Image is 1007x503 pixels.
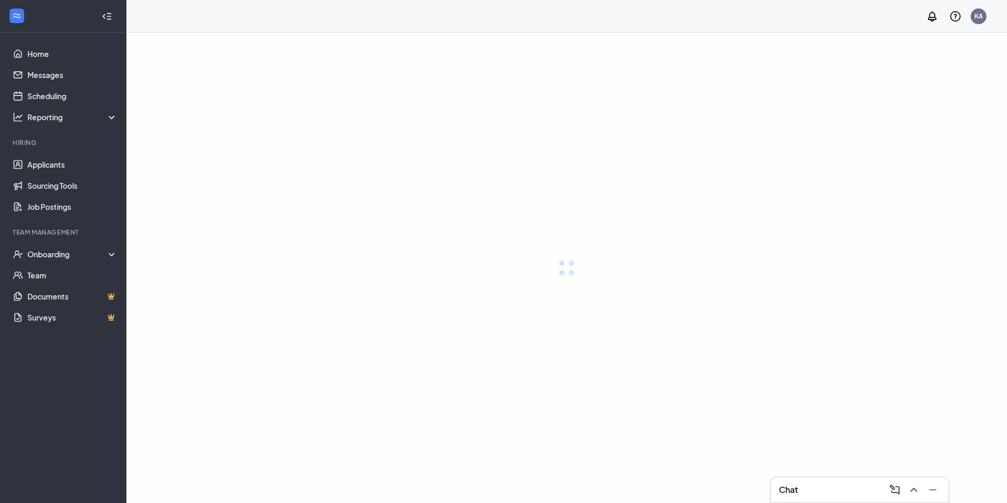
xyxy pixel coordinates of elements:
[12,11,22,21] svg: WorkstreamLogo
[27,154,117,175] a: Applicants
[27,286,117,307] a: DocumentsCrown
[926,483,939,496] svg: Minimize
[27,64,117,85] a: Messages
[102,11,112,22] svg: Collapse
[13,249,23,259] svg: UserCheck
[926,10,939,23] svg: Notifications
[27,112,118,122] div: Reporting
[885,481,902,498] button: ComposeMessage
[27,43,117,64] a: Home
[27,307,117,328] a: SurveysCrown
[923,481,940,498] button: Minimize
[13,228,115,237] div: Team Management
[974,12,983,21] div: KA
[779,484,798,496] h3: Chat
[949,10,962,23] svg: QuestionInfo
[27,85,117,107] a: Scheduling
[13,138,115,147] div: Hiring
[27,249,118,259] div: Onboarding
[907,483,920,496] svg: ChevronUp
[27,175,117,196] a: Sourcing Tools
[904,481,921,498] button: ChevronUp
[13,112,23,122] svg: Analysis
[27,196,117,217] a: Job Postings
[27,265,117,286] a: Team
[888,483,901,496] svg: ComposeMessage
